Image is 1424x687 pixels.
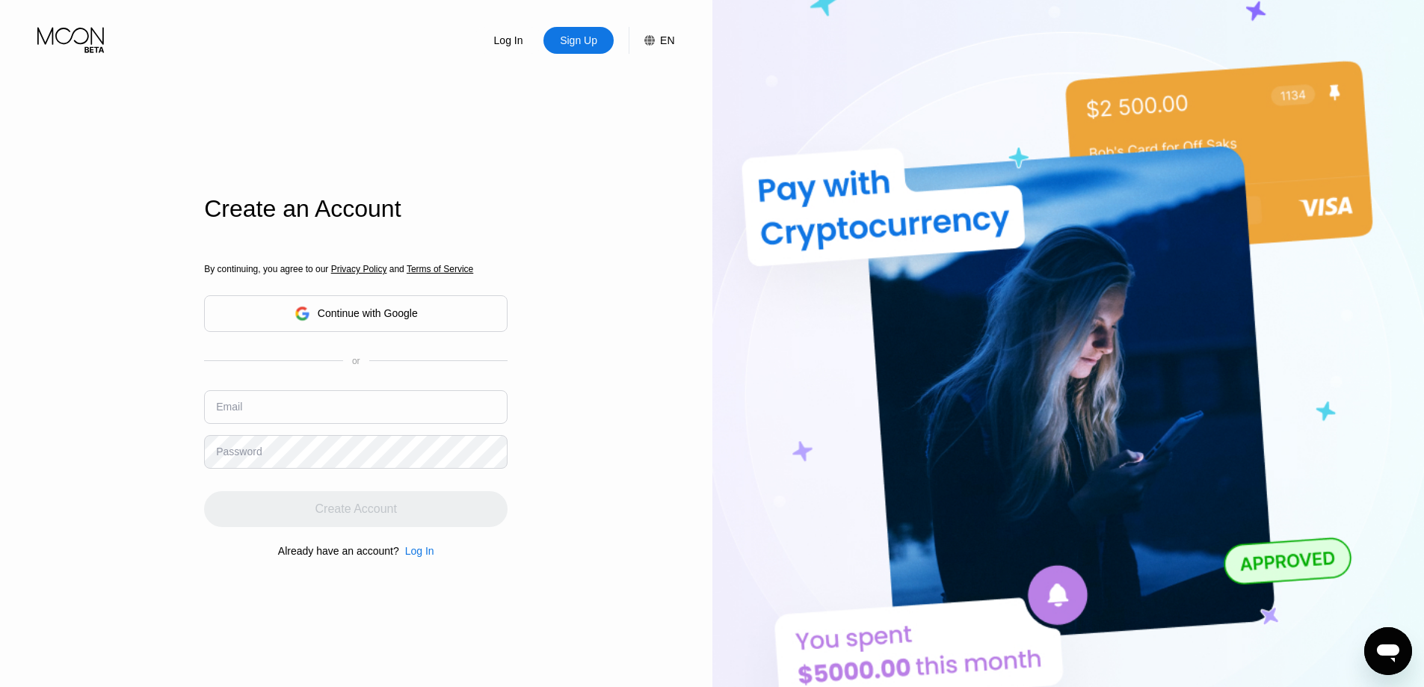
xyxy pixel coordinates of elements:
div: Log In [493,33,525,48]
div: Log In [405,545,434,557]
div: By continuing, you agree to our [204,264,508,274]
div: Password [216,446,262,458]
div: Continue with Google [204,295,508,332]
span: Privacy Policy [331,264,387,274]
div: EN [660,34,674,46]
div: Log In [399,545,434,557]
div: Email [216,401,242,413]
div: Sign Up [558,33,599,48]
div: or [352,356,360,366]
div: Already have an account? [278,545,399,557]
div: Continue with Google [318,307,418,319]
span: and [386,264,407,274]
iframe: Button to launch messaging window [1364,627,1412,675]
div: Create an Account [204,195,508,223]
div: EN [629,27,674,54]
div: Log In [473,27,543,54]
div: Sign Up [543,27,614,54]
span: Terms of Service [407,264,473,274]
